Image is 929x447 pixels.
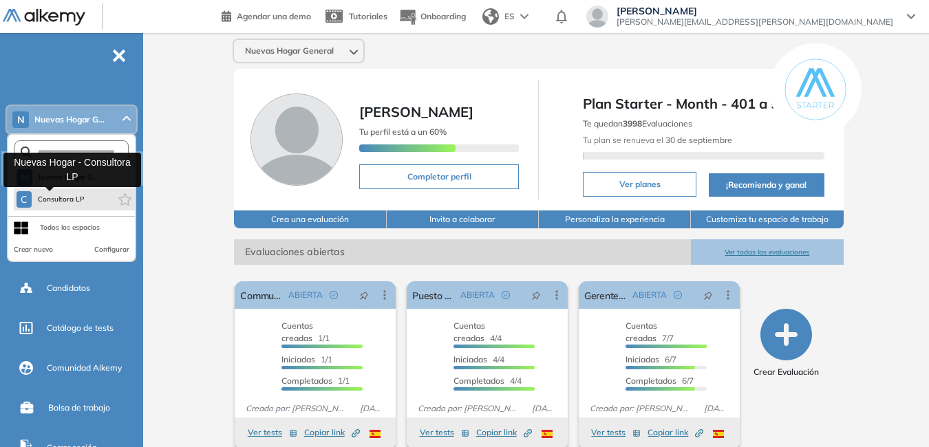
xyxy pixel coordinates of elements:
span: Cuentas creadas [626,320,657,343]
span: Crear Evaluación [754,366,819,378]
b: 30 de septiembre [663,135,732,145]
span: Nuevas Hogar G... [34,114,105,125]
button: Customiza tu espacio de trabajo [691,210,843,228]
span: ABIERTA [288,289,323,301]
span: Cuentas creadas [453,320,485,343]
span: 7/7 [626,320,674,343]
span: [DATE] [354,402,390,415]
a: Gerente de sucursal [584,281,627,309]
span: Tu plan se renueva el [583,135,732,145]
div: Todos los espacios [40,222,100,233]
button: pushpin [521,284,551,306]
button: pushpin [693,284,723,306]
span: Evaluaciones abiertas [234,239,691,265]
span: 1/1 [281,320,330,343]
span: 4/4 [453,320,502,343]
span: Tu perfil está a un 60% [359,127,447,137]
span: [PERSON_NAME][EMAIL_ADDRESS][PERSON_NAME][DOMAIN_NAME] [617,17,893,28]
span: ABIERTA [460,289,495,301]
button: Copiar link [476,424,532,441]
button: Ver todas las evaluaciones [691,239,843,265]
div: Nuevas Hogar - Consultora LP [3,153,141,187]
span: Iniciadas [453,354,487,364]
span: Completados [453,375,504,386]
span: Onboarding [420,11,466,21]
img: world [482,8,499,25]
b: 3998 [623,118,642,129]
button: ¡Recomienda y gana! [709,173,824,197]
span: Creado por: [PERSON_NAME] [240,402,354,415]
button: pushpin [349,284,379,306]
span: Copiar link [648,426,703,439]
button: Onboarding [398,2,466,32]
span: check-circle [674,291,682,299]
span: Te quedan Evaluaciones [583,118,692,129]
span: [PERSON_NAME] [617,6,893,17]
button: Ver planes [583,172,696,197]
button: Copiar link [304,424,360,441]
button: Crear nuevo [14,244,53,255]
button: Completar perfil [359,164,519,189]
span: Candidatos [47,282,90,294]
span: 6/7 [626,375,694,386]
img: ESP [370,430,381,438]
span: Iniciadas [281,354,315,364]
span: Tutoriales [349,11,387,21]
button: Crea una evaluación [234,210,386,228]
button: Crear Evaluación [754,309,819,378]
a: Community manager [240,281,283,309]
button: Ver tests [248,424,297,441]
span: 1/1 [281,375,350,386]
span: pushpin [703,290,713,301]
span: Completados [626,375,676,386]
span: [PERSON_NAME] [359,103,473,120]
span: 1/1 [281,354,332,364]
span: [DATE] [698,402,734,415]
span: Creado por: [PERSON_NAME] [584,402,698,415]
span: [DATE] [526,402,562,415]
span: 6/7 [626,354,676,364]
img: Foto de perfil [250,94,343,186]
span: Copiar link [304,426,360,439]
span: Iniciadas [626,354,659,364]
span: ES [504,10,515,23]
span: Consultora LP [37,194,85,205]
span: 4/4 [453,375,522,386]
a: Puesto polifuncional caja/ Ventas [412,281,455,309]
span: Bolsa de trabajo [48,402,110,414]
span: Nuevas Hogar General [245,45,334,56]
span: Completados [281,375,332,386]
span: Creado por: [PERSON_NAME] [412,402,526,415]
span: pushpin [359,290,369,301]
span: Copiar link [476,426,532,439]
img: ESP [542,430,553,438]
img: Logo [3,9,85,26]
button: Configurar [94,244,129,255]
span: C [21,194,28,205]
span: Plan Starter - Month - 401 a 500 [583,94,824,114]
span: Cuentas creadas [281,320,313,343]
span: pushpin [531,290,541,301]
span: 4/4 [453,354,504,364]
span: N [17,114,25,125]
span: check-circle [502,291,510,299]
span: check-circle [330,291,338,299]
span: Comunidad Alkemy [47,362,122,374]
span: Catálogo de tests [47,322,114,334]
button: Copiar link [648,424,703,441]
button: Personaliza la experiencia [539,210,691,228]
img: arrow [520,14,528,19]
button: Ver tests [420,424,469,441]
img: ESP [713,430,724,438]
span: Agendar una demo [237,11,311,21]
button: Invita a colaborar [387,210,539,228]
a: Agendar una demo [222,7,311,23]
button: Ver tests [591,424,641,441]
span: ABIERTA [632,289,667,301]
